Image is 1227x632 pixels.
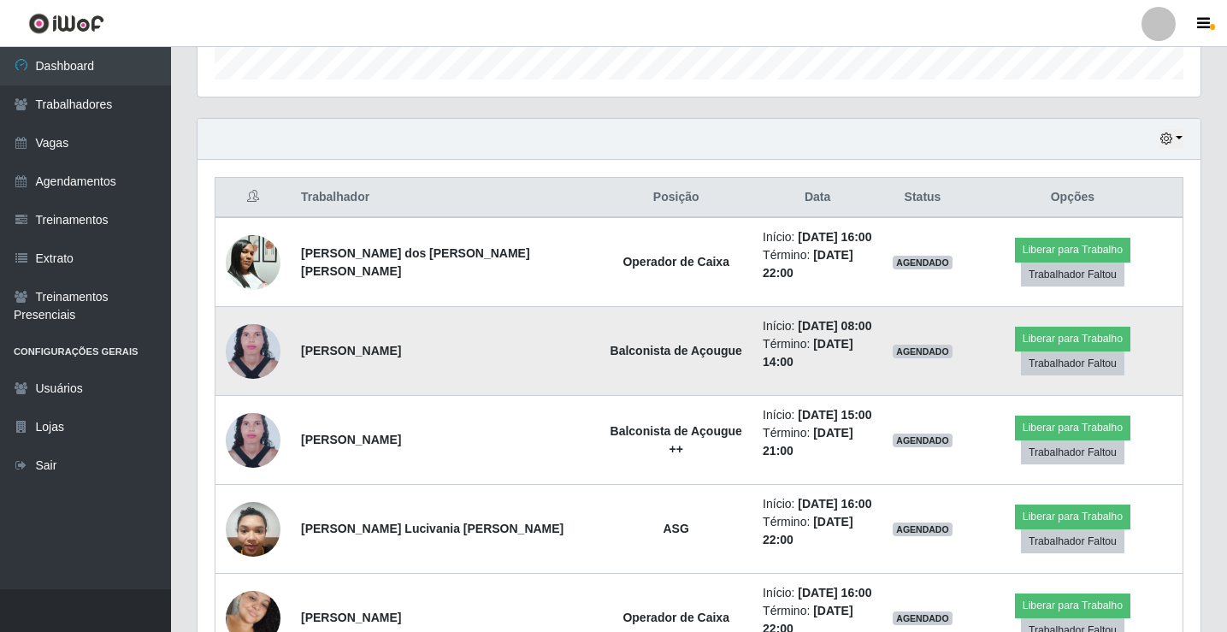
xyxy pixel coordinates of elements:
button: Liberar para Trabalho [1015,416,1130,440]
li: Término: [763,424,872,460]
strong: Balconista de Açougue ++ [611,424,742,456]
img: CoreUI Logo [28,13,104,34]
strong: Balconista de Açougue [611,344,742,357]
th: Trabalhador [291,178,599,218]
img: 1728382310331.jpeg [226,403,280,477]
button: Trabalhador Faltou [1021,529,1124,553]
li: Início: [763,317,872,335]
strong: [PERSON_NAME] [301,611,401,624]
li: Início: [763,228,872,246]
strong: [PERSON_NAME] [301,344,401,357]
th: Status [882,178,963,218]
button: Liberar para Trabalho [1015,505,1130,529]
span: AGENDADO [893,434,953,447]
strong: Operador de Caixa [622,611,729,624]
time: [DATE] 16:00 [798,230,871,244]
span: AGENDADO [893,611,953,625]
li: Início: [763,495,872,513]
strong: [PERSON_NAME] Lucivania [PERSON_NAME] [301,522,563,535]
strong: [PERSON_NAME] [301,433,401,446]
th: Data [752,178,882,218]
span: AGENDADO [893,523,953,536]
button: Liberar para Trabalho [1015,327,1130,351]
strong: ASG [664,522,689,535]
button: Trabalhador Faltou [1021,440,1124,464]
img: 1757773919254.jpeg [226,493,280,565]
span: AGENDADO [893,345,953,358]
li: Término: [763,513,872,549]
strong: Operador de Caixa [622,255,729,269]
img: 1728382310331.jpeg [226,314,280,388]
time: [DATE] 16:00 [798,586,871,600]
li: Término: [763,246,872,282]
span: AGENDADO [893,256,953,269]
button: Trabalhador Faltou [1021,263,1124,286]
th: Opções [963,178,1183,218]
button: Liberar para Trabalho [1015,594,1130,617]
button: Liberar para Trabalho [1015,238,1130,262]
button: Trabalhador Faltou [1021,351,1124,375]
li: Início: [763,406,872,424]
li: Término: [763,335,872,371]
th: Posição [599,178,752,218]
strong: [PERSON_NAME] dos [PERSON_NAME] [PERSON_NAME] [301,246,530,278]
img: 1749044335757.jpeg [226,226,280,298]
time: [DATE] 16:00 [798,497,871,511]
time: [DATE] 08:00 [798,319,871,333]
time: [DATE] 15:00 [798,408,871,422]
li: Início: [763,584,872,602]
